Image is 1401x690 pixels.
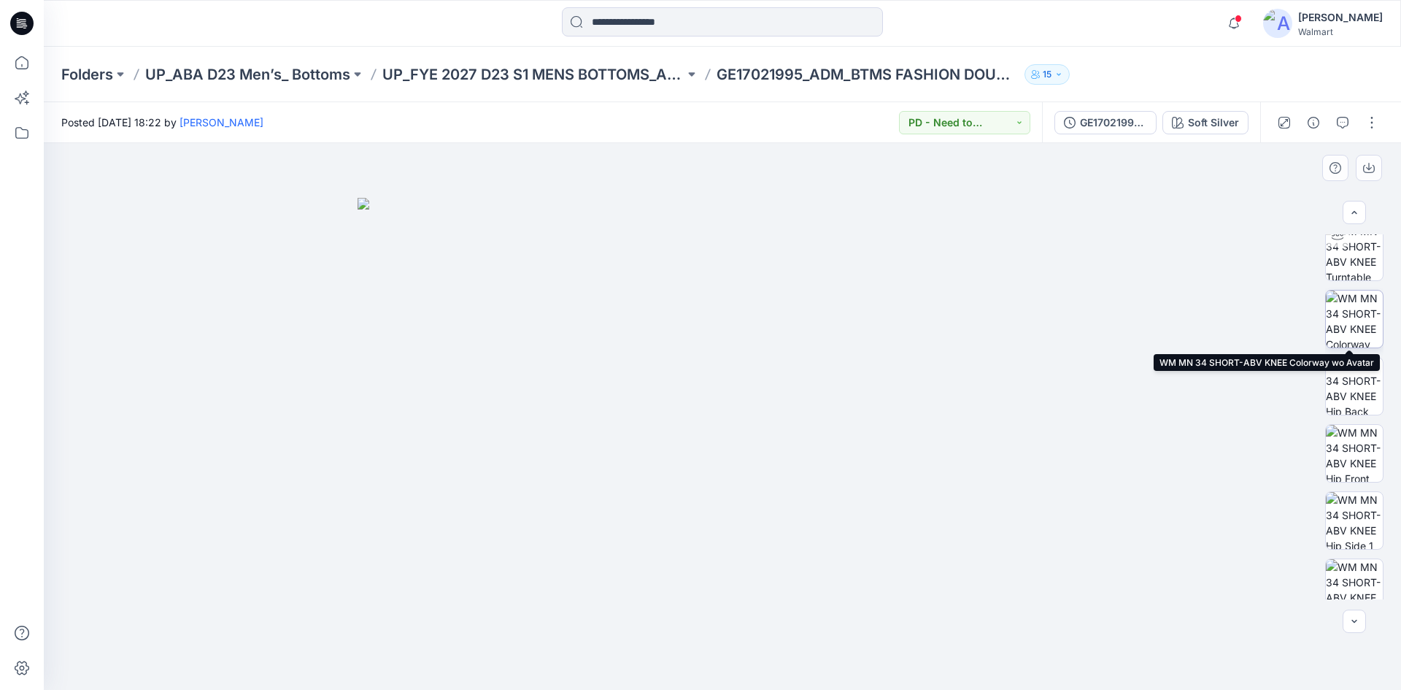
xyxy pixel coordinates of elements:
img: WM MN 34 SHORT-ABV KNEE Hip Back [1326,358,1383,415]
div: Walmart [1298,26,1383,37]
span: Posted [DATE] 18:22 by [61,115,263,130]
a: UP_ABA D23 Men’s_ Bottoms [145,64,350,85]
img: WM MN 34 SHORT-ABV KNEE Hip Side 2 [1326,559,1383,616]
div: [PERSON_NAME] [1298,9,1383,26]
div: Soft Silver [1188,115,1239,131]
img: WM MN 34 SHORT-ABV KNEE Hip Side 1 [1326,492,1383,549]
img: avatar [1263,9,1292,38]
a: [PERSON_NAME] [180,116,263,129]
button: Details [1302,111,1325,134]
button: 15 [1024,64,1070,85]
p: 15 [1043,66,1051,83]
img: WM MN 34 SHORT-ABV KNEE Colorway wo Avatar [1326,291,1383,348]
img: WM MN 34 SHORT-ABV KNEE Hip Front [1326,425,1383,482]
a: UP_FYE 2027 D23 S1 MENS BOTTOMS_ABA [382,64,684,85]
a: Folders [61,64,113,85]
p: GE17021995_ADM_BTMS FASHION DOUBLECLOTH SHORT [717,64,1019,85]
div: GE17021995_ADM_BTMS FASHION DOUBLECLOTH SHORT [1080,115,1147,131]
button: GE17021995_ADM_BTMS FASHION DOUBLECLOTH SHORT [1054,111,1157,134]
img: WM MN 34 SHORT-ABV KNEE Turntable with Avatar [1326,223,1383,280]
button: Soft Silver [1162,111,1248,134]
